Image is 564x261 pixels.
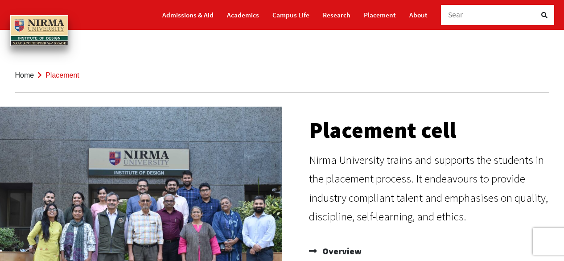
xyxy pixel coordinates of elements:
a: Home [15,71,34,79]
span: Sear [448,10,463,20]
a: Admissions & Aid [162,7,214,23]
h2: Placement cell [309,119,556,141]
a: Research [323,7,350,23]
a: Placement [364,7,396,23]
a: Overview [309,242,556,260]
a: Campus Life [272,7,309,23]
p: Nirma University trains and supports the students in the placement process. It endeavours to prov... [309,150,556,226]
a: Academics [227,7,259,23]
img: main_logo [10,15,68,46]
a: About [409,7,428,23]
nav: breadcrumb [15,58,549,93]
span: Placement [45,71,79,79]
span: Overview [320,242,362,260]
